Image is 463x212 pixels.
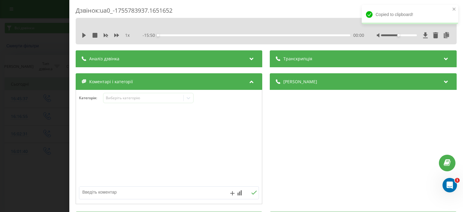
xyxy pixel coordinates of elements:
[284,79,317,85] span: [PERSON_NAME]
[125,32,130,38] span: 1 x
[397,34,400,36] div: Accessibility label
[89,79,133,85] span: Коментарі і категорії
[157,34,159,36] div: Accessibility label
[443,178,457,192] iframe: Intercom live chat
[89,56,119,62] span: Аналіз дзвінка
[455,178,460,183] span: 1
[452,7,456,12] button: close
[76,6,457,18] div: Дзвінок : ua0_-1755783937.1651652
[353,32,364,38] span: 00:00
[362,5,458,24] div: Copied to clipboard!
[79,96,103,100] h4: Категорія :
[106,96,181,100] div: Виберіть категорію
[284,56,313,62] span: Транскрипція
[143,32,158,38] span: - 15:50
